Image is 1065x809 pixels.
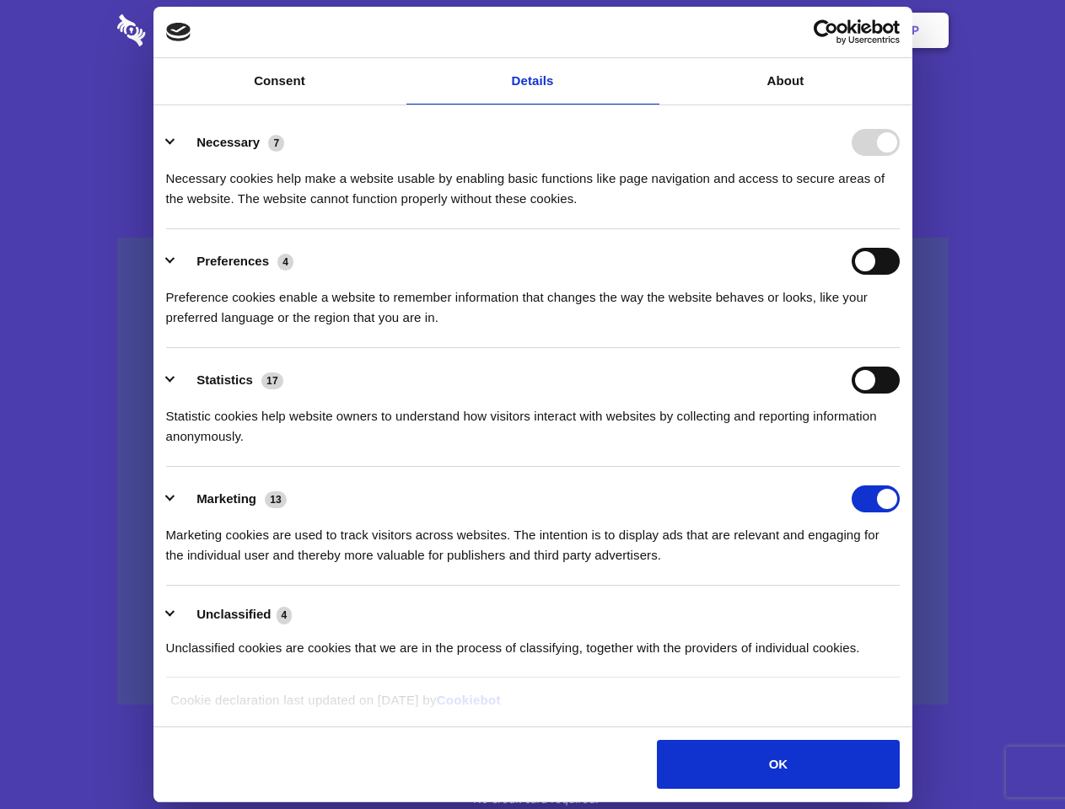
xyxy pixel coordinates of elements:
a: Pricing [495,4,568,56]
label: Marketing [196,491,256,506]
label: Preferences [196,254,269,268]
a: Wistia video thumbnail [117,238,949,705]
span: 17 [261,372,283,389]
span: 7 [268,135,284,152]
h4: Auto-redaction of sensitive data, encrypted data sharing and self-destructing private chats. Shar... [117,153,949,209]
button: OK [657,740,899,789]
div: Unclassified cookies are cookies that we are in the process of classifying, together with the pro... [166,625,900,658]
img: logo [166,23,191,41]
a: About [659,58,912,104]
button: Necessary (7) [166,129,295,156]
div: Necessary cookies help make a website usable by enabling basic functions like page navigation and... [166,156,900,209]
span: 13 [265,491,287,508]
label: Statistics [196,372,253,387]
button: Preferences (4) [166,248,304,275]
button: Unclassified (4) [166,604,303,625]
h1: Eliminate Slack Data Loss. [117,76,949,137]
a: Usercentrics Cookiebot - opens in a new window [752,19,900,45]
button: Statistics (17) [166,367,294,394]
a: Details [406,58,659,104]
div: Preference cookies enable a website to remember information that changes the way the website beha... [166,275,900,328]
button: Marketing (13) [166,485,298,512]
span: 4 [277,607,293,624]
iframe: Drift Widget Chat Controller [981,725,1045,789]
div: Cookie declaration last updated on [DATE] by [158,690,907,723]
label: Necessary [196,135,260,149]
span: 4 [277,254,293,271]
img: logo-wordmark-white-trans-d4663122ce5f474addd5e946df7df03e33cb6a1c49d2221995e7729f52c070b2.svg [117,14,261,46]
a: Login [765,4,838,56]
a: Contact [684,4,761,56]
div: Statistic cookies help website owners to understand how visitors interact with websites by collec... [166,394,900,447]
a: Cookiebot [437,693,501,707]
a: Consent [153,58,406,104]
div: Marketing cookies are used to track visitors across websites. The intention is to display ads tha... [166,512,900,565]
